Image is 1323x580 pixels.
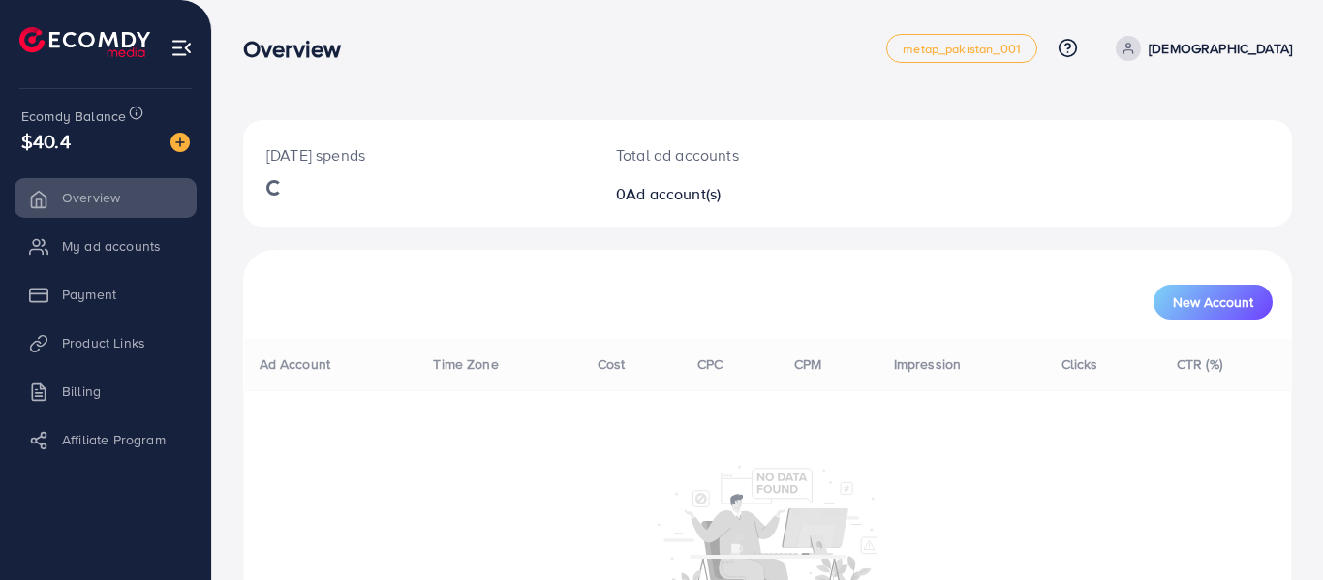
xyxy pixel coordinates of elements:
span: Ecomdy Balance [21,107,126,126]
a: metap_pakistan_001 [886,34,1037,63]
p: [DEMOGRAPHIC_DATA] [1149,37,1292,60]
span: New Account [1173,295,1253,309]
p: Total ad accounts [616,143,832,167]
a: [DEMOGRAPHIC_DATA] [1108,36,1292,61]
h3: Overview [243,35,356,63]
img: menu [170,37,193,59]
p: [DATE] spends [266,143,569,167]
span: $40.4 [21,127,71,155]
span: Ad account(s) [626,183,721,204]
img: logo [19,27,150,57]
img: image [170,133,190,152]
button: New Account [1154,285,1273,320]
span: metap_pakistan_001 [903,43,1021,55]
h2: 0 [616,185,832,203]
